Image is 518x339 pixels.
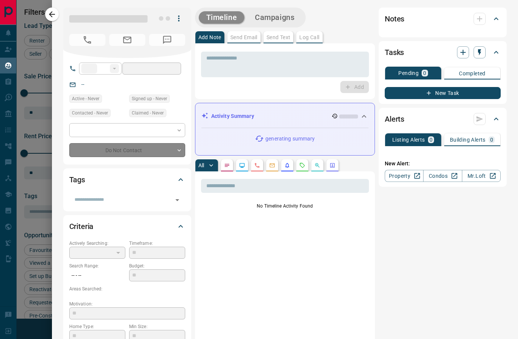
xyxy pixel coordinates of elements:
p: Motivation: [69,301,185,307]
svg: Emails [269,162,275,168]
p: Pending [398,70,419,76]
span: No Email [109,34,145,46]
div: Alerts [385,110,501,128]
p: No Timeline Activity Found [201,203,369,209]
p: Timeframe: [129,240,185,247]
p: 0 [490,137,493,142]
h2: Tasks [385,46,404,58]
button: New Task [385,87,501,99]
p: Budget: [129,263,185,269]
p: All [198,163,204,168]
button: Timeline [199,11,245,24]
h2: Tags [69,174,85,186]
p: -- - -- [69,269,125,282]
div: Tasks [385,43,501,61]
h2: Criteria [69,220,94,232]
svg: Opportunities [314,162,320,168]
a: Mr.Loft [462,170,501,182]
p: Completed [459,71,486,76]
div: Tags [69,171,185,189]
p: Min Size: [129,323,185,330]
p: Areas Searched: [69,286,185,292]
span: Claimed - Never [132,109,164,117]
svg: Listing Alerts [284,162,290,168]
svg: Calls [254,162,260,168]
div: Notes [385,10,501,28]
p: Activity Summary [211,112,254,120]
button: Campaigns [247,11,302,24]
h2: Alerts [385,113,404,125]
p: Home Type: [69,323,125,330]
h2: Notes [385,13,404,25]
span: No Number [69,34,105,46]
p: Search Range: [69,263,125,269]
p: generating summary [265,135,315,143]
p: Add Note [198,35,221,40]
a: Condos [423,170,462,182]
div: Activity Summary [201,109,369,123]
svg: Notes [224,162,230,168]
div: Criteria [69,217,185,235]
svg: Lead Browsing Activity [239,162,245,168]
a: Property [385,170,424,182]
span: Signed up - Never [132,95,167,102]
button: Open [172,195,183,205]
p: 0 [423,70,426,76]
p: 0 [430,137,433,142]
span: Contacted - Never [72,109,108,117]
p: Building Alerts [450,137,486,142]
p: Listing Alerts [392,137,425,142]
span: No Number [149,34,185,46]
div: Do Not Contact [69,143,185,157]
a: -- [81,81,84,87]
svg: Agent Actions [329,162,335,168]
span: Active - Never [72,95,99,102]
p: Actively Searching: [69,240,125,247]
svg: Requests [299,162,305,168]
p: New Alert: [385,160,501,168]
